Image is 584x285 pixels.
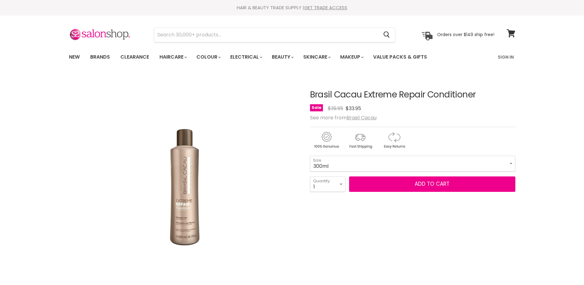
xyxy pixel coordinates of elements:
[347,114,377,121] a: Brasil Cacau
[192,51,224,64] a: Colour
[379,28,395,42] button: Search
[310,176,345,192] select: Quantity
[86,51,115,64] a: Brands
[61,48,523,66] nav: Main
[267,51,297,64] a: Beauty
[346,105,361,112] span: $33.95
[369,51,432,64] a: Value Packs & Gifts
[415,180,449,188] span: Add to cart
[310,131,343,150] img: genuine.gif
[328,105,343,112] span: $39.95
[155,51,191,64] a: Haircare
[310,90,515,100] h1: Brasil Cacau Extreme Repair Conditioner
[344,131,377,150] img: shipping.gif
[61,5,523,11] div: HAIR & BEAUTY TRADE SUPPLY |
[304,4,347,11] a: GET TRADE ACCESS
[310,104,323,111] span: Sale
[494,51,518,64] a: Sign In
[64,51,84,64] a: New
[437,32,494,37] p: Orders over $149 ship free!
[116,51,154,64] a: Clearance
[64,48,463,66] ul: Main menu
[154,27,395,42] form: Product
[154,28,379,42] input: Search
[299,51,334,64] a: Skincare
[226,51,266,64] a: Electrical
[310,114,377,121] span: See more from
[349,176,515,192] button: Add to cart
[336,51,367,64] a: Makeup
[378,131,410,150] img: returns.gif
